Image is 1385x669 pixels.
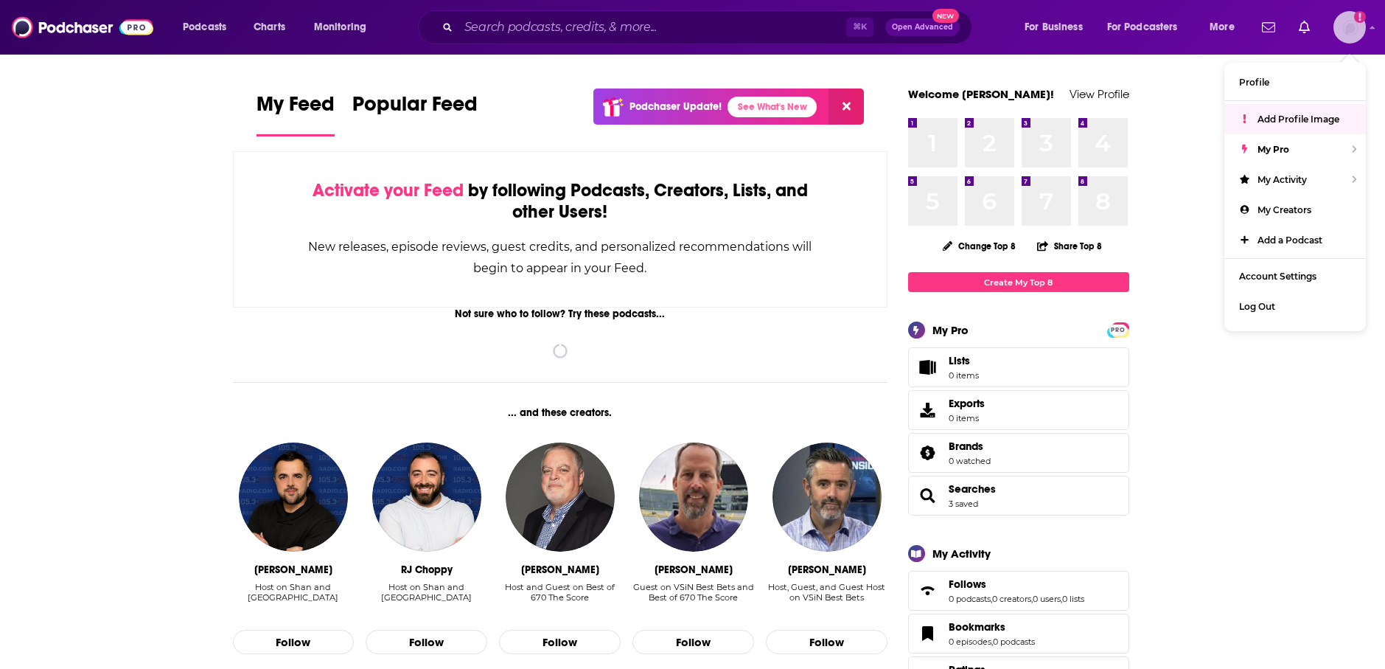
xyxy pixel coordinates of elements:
[1239,271,1316,282] span: Account Settings
[1025,17,1083,38] span: For Business
[506,443,615,552] img: Mike Mulligan
[372,443,481,552] img: RJ Choppy
[908,571,1129,611] span: Follows
[885,18,960,36] button: Open AdvancedNew
[766,582,887,603] div: Host, Guest, and Guest Host on VSiN Best Bets
[949,499,978,509] a: 3 saved
[1033,594,1061,604] a: 0 users
[499,630,621,655] button: Follow
[1109,324,1127,335] a: PRO
[992,594,1031,604] a: 0 creators
[307,180,814,223] div: by following Podcasts, Creators, Lists, and other Users!
[1257,174,1307,185] span: My Activity
[932,323,969,337] div: My Pro
[932,547,991,561] div: My Activity
[949,370,979,381] span: 0 items
[908,87,1054,101] a: Welcome [PERSON_NAME]!
[1257,204,1311,215] span: My Creators
[1062,594,1084,604] a: 0 lists
[1224,104,1366,134] a: Add Profile Image
[846,18,873,37] span: ⌘ K
[639,443,748,552] img: Bill Huber
[993,637,1035,647] a: 0 podcasts
[772,443,882,552] a: Dave Ross
[239,443,348,552] img: Shan Shariff
[1256,15,1281,40] a: Show notifications dropdown
[1257,114,1339,125] span: Add Profile Image
[307,236,814,279] div: New releases, episode reviews, guest credits, and personalized recommendations will begin to appe...
[913,580,943,601] a: Follows
[1224,67,1366,97] a: Profile
[172,15,245,39] button: open menu
[949,354,979,367] span: Lists
[1070,87,1129,101] a: View Profile
[991,594,992,604] span: ,
[40,86,52,97] img: tab_domain_overview_orange.svg
[352,91,478,136] a: Popular Feed
[949,482,996,496] span: Searches
[24,24,35,35] img: logo_orange.svg
[766,582,887,614] div: Host, Guest, and Guest Host on VSiN Best Bets
[1293,15,1316,40] a: Show notifications dropdown
[949,637,991,647] a: 0 episodes
[766,630,887,655] button: Follow
[908,433,1129,473] span: Brands
[366,582,487,603] div: Host on Shan and [GEOGRAPHIC_DATA]
[632,630,754,655] button: Follow
[12,13,153,41] img: Podchaser - Follow, Share and Rate Podcasts
[1224,195,1366,225] a: My Creators
[949,578,1084,591] a: Follows
[1224,63,1366,331] ul: Show profile menu
[1199,15,1253,39] button: open menu
[632,582,754,603] div: Guest on VSiN Best Bets and Best of 670 The Score
[1224,225,1366,255] a: Add a Podcast
[949,354,970,367] span: Lists
[949,413,985,423] span: 0 items
[1098,15,1199,39] button: open menu
[913,443,943,463] a: Brands
[521,564,599,576] div: Mike Mulligan
[41,24,72,35] div: v 4.0.25
[655,564,733,576] div: Bill Huber
[458,15,846,39] input: Search podcasts, credits, & more...
[908,476,1129,516] span: Searches
[1239,301,1275,312] span: Log Out
[949,397,985,410] span: Exports
[163,87,248,97] div: Keywords by Traffic
[913,485,943,506] a: Searches
[254,17,285,38] span: Charts
[908,272,1129,292] a: Create My Top 8
[1354,11,1366,23] svg: Add a profile image
[949,620,1035,634] a: Bookmarks
[908,614,1129,654] span: Bookmarks
[499,582,621,603] div: Host and Guest on Best of 670 The Score
[934,237,1025,255] button: Change Top 8
[432,10,986,44] div: Search podcasts, credits, & more...
[949,578,986,591] span: Follows
[1107,17,1178,38] span: For Podcasters
[1210,17,1235,38] span: More
[147,86,158,97] img: tab_keywords_by_traffic_grey.svg
[908,390,1129,430] a: Exports
[908,347,1129,387] a: Lists
[499,582,621,614] div: Host and Guest on Best of 670 The Score
[1257,235,1322,246] span: Add a Podcast
[401,564,453,576] div: RJ Choppy
[38,38,162,50] div: Domain: [DOMAIN_NAME]
[313,179,464,201] span: Activate your Feed
[352,91,478,125] span: Popular Feed
[949,440,983,453] span: Brands
[949,594,991,604] a: 0 podcasts
[913,400,943,420] span: Exports
[56,87,132,97] div: Domain Overview
[366,630,487,655] button: Follow
[244,15,294,39] a: Charts
[1257,144,1289,155] span: My Pro
[913,623,943,644] a: Bookmarks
